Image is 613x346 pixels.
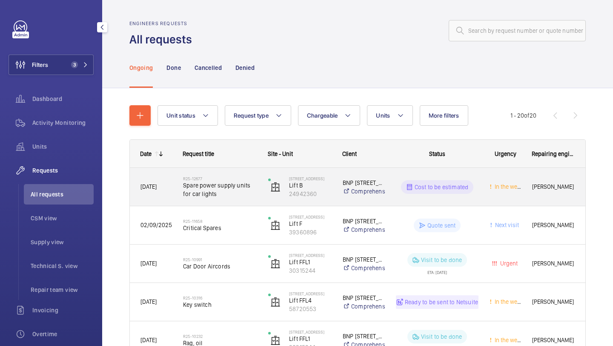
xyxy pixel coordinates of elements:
[129,20,197,26] h2: Engineers requests
[449,20,586,41] input: Search by request number or quote number
[183,150,214,157] span: Request title
[415,183,469,191] p: Cost to be estimated
[343,179,385,187] p: BNP [STREET_ADDRESS]
[183,176,257,181] h2: R25-12677
[31,238,94,246] span: Supply view
[343,294,385,302] p: BNP [STREET_ADDRESS]
[427,267,447,274] div: ETA: [DATE]
[289,329,332,334] p: [STREET_ADDRESS]
[289,214,332,219] p: [STREET_ADDRESS]
[183,219,257,224] h2: R25-11658
[343,187,385,196] a: Comprehensive
[532,335,575,345] span: [PERSON_NAME]
[532,259,575,268] span: [PERSON_NAME]
[225,105,291,126] button: Request type
[421,332,462,341] p: Visit to be done
[342,150,357,157] span: Client
[289,266,332,275] p: 30315244
[343,302,385,311] a: Comprehensive
[289,291,332,296] p: [STREET_ADDRESS]
[183,181,257,198] span: Spare power supply units for car lights
[129,63,153,72] p: Ongoing
[498,260,518,267] span: Urgent
[289,181,332,190] p: Lift B
[289,305,332,313] p: 58720553
[31,214,94,222] span: CSM view
[343,255,385,264] p: BNP [STREET_ADDRESS]
[183,224,257,232] span: Critical Spares
[429,112,459,119] span: More filters
[510,112,536,118] span: 1 - 20 20
[183,257,257,262] h2: R25-10991
[158,105,218,126] button: Unit status
[420,105,468,126] button: More filters
[307,112,338,119] span: Chargeable
[270,335,281,346] img: elevator.svg
[183,334,257,339] h2: R25-10232
[140,222,172,228] span: 02/09/2025
[493,298,523,305] span: In the week
[9,55,94,75] button: Filters3
[31,285,94,294] span: Repair team view
[32,61,48,69] span: Filters
[493,183,523,190] span: In the week
[524,112,530,119] span: of
[289,253,332,258] p: [STREET_ADDRESS]
[140,337,157,343] span: [DATE]
[289,228,332,236] p: 39360896
[270,297,281,307] img: elevator.svg
[343,332,385,340] p: BNP [STREET_ADDRESS]
[343,264,385,272] a: Comprehensive
[405,298,478,306] p: Ready to be sent to Netsuite
[270,259,281,269] img: elevator.svg
[32,166,94,175] span: Requests
[343,225,385,234] a: Comprehensive
[493,337,523,343] span: In the week
[289,190,332,198] p: 24942360
[195,63,222,72] p: Cancelled
[32,95,94,103] span: Dashboard
[289,334,332,343] p: Lift FFL1
[32,306,94,314] span: Invoicing
[493,222,519,228] span: Next visit
[71,61,78,68] span: 3
[367,105,412,126] button: Units
[532,220,575,230] span: [PERSON_NAME]
[429,150,445,157] span: Status
[289,258,332,266] p: Lift FFL1
[376,112,390,119] span: Units
[270,182,281,192] img: elevator.svg
[289,219,332,228] p: Lift F
[427,221,456,230] p: Quote sent
[289,296,332,305] p: Lift FFL4
[268,150,293,157] span: Site - Unit
[289,176,332,181] p: [STREET_ADDRESS]
[140,298,157,305] span: [DATE]
[234,112,269,119] span: Request type
[532,150,575,157] span: Repairing engineer
[32,330,94,338] span: Overtime
[270,220,281,231] img: elevator.svg
[532,297,575,307] span: [PERSON_NAME]
[183,262,257,271] span: Car Door Aircords
[298,105,361,126] button: Chargeable
[532,182,575,192] span: [PERSON_NAME]
[129,32,197,47] h1: All requests
[31,262,94,270] span: Technical S. view
[495,150,516,157] span: Urgency
[31,190,94,199] span: All requests
[166,63,180,72] p: Done
[32,118,94,127] span: Activity Monitoring
[140,260,157,267] span: [DATE]
[140,150,152,157] div: Date
[166,112,195,119] span: Unit status
[235,63,255,72] p: Denied
[183,300,257,309] span: Key switch
[32,142,94,151] span: Units
[343,217,385,225] p: BNP [STREET_ADDRESS]
[183,295,257,300] h2: R25-10316
[140,183,157,190] span: [DATE]
[421,256,462,264] p: Visit to be done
